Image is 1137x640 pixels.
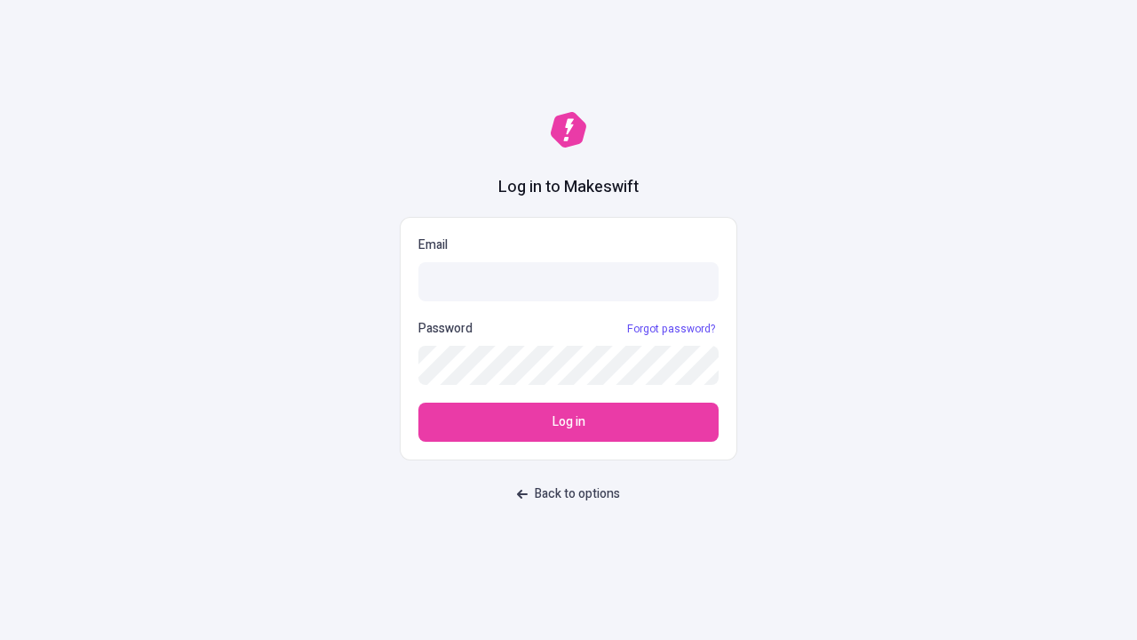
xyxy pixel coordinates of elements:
[535,484,620,504] span: Back to options
[506,478,631,510] button: Back to options
[624,322,719,336] a: Forgot password?
[553,412,585,432] span: Log in
[418,236,719,255] p: Email
[418,262,719,301] input: Email
[418,319,473,339] p: Password
[498,176,639,199] h1: Log in to Makeswift
[418,403,719,442] button: Log in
